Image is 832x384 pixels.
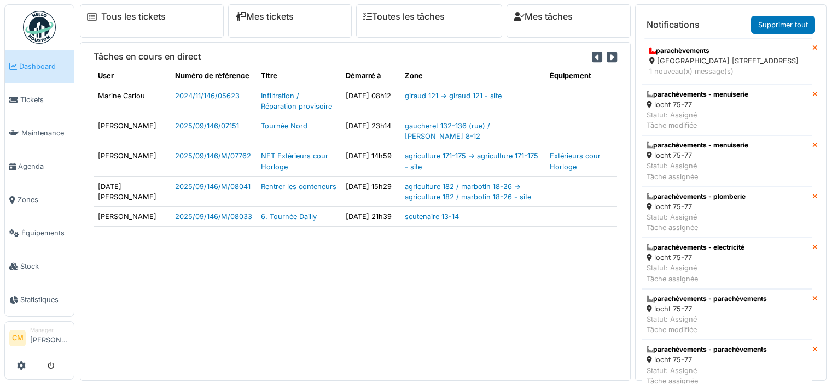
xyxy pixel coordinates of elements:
[405,152,538,170] a: agriculture 171-175 -> agriculture 171-175 - site
[94,86,171,116] td: Marine Cariou
[9,330,26,346] li: CM
[175,212,252,221] a: 2025/09/146/M/08033
[649,66,805,76] div: 1 nouveau(x) message(s)
[405,182,531,201] a: agriculture 182 / marbotin 18-26 -> agriculture 182 / marbotin 18-26 - site
[19,61,69,72] span: Dashboard
[647,345,767,355] div: parachèvements - parachèvements
[18,161,69,172] span: Agenda
[30,326,69,334] div: Manager
[30,326,69,350] li: [PERSON_NAME]
[235,11,294,22] a: Mes tickets
[341,116,400,146] td: [DATE] 23h14
[405,122,490,140] a: gaucheret 132-136 (rue) / [PERSON_NAME] 8-12
[642,289,812,340] a: parachèvements - parachèvements locht 75-77 Statut: AssignéTâche modifiée
[261,92,332,110] a: Infiltration / Réparation provisoire
[647,90,748,99] div: parachèvements - menuiserie
[405,212,459,221] a: scutenaire 13-14
[400,66,545,86] th: Zone
[642,38,812,84] a: parachèvements [GEOGRAPHIC_DATA] [STREET_ADDRESS] 1 nouveau(x) message(s)
[94,116,171,146] td: [PERSON_NAME]
[647,140,748,150] div: parachèvements - menuiserie
[21,128,69,138] span: Maintenance
[647,202,746,212] div: locht 75-77
[261,212,317,221] a: 6. Tournée Dailly
[647,99,748,110] div: locht 75-77
[642,135,812,187] a: parachèvements - menuiserie locht 75-77 Statut: AssignéTâche assignée
[171,66,257,86] th: Numéro de référence
[647,212,746,233] div: Statut: Assigné Tâche assignée
[341,176,400,206] td: [DATE] 15h29
[545,66,617,86] th: Équipement
[5,116,74,150] a: Maintenance
[94,176,171,206] td: [DATE][PERSON_NAME]
[514,11,573,22] a: Mes tâches
[405,92,502,100] a: giraud 121 -> giraud 121 - site
[647,314,767,335] div: Statut: Assigné Tâche modifiée
[175,182,251,191] a: 2025/09/146/M/08041
[20,261,69,271] span: Stock
[647,355,767,365] div: locht 75-77
[261,152,328,170] a: NET Extérieurs cour Horloge
[341,66,400,86] th: Démarré à
[642,187,812,238] a: parachèvements - plomberie locht 75-77 Statut: AssignéTâche assignée
[9,326,69,352] a: CM Manager[PERSON_NAME]
[175,92,240,100] a: 2024/11/146/05623
[5,183,74,216] a: Zones
[261,122,307,130] a: Tournée Nord
[261,182,336,191] a: Rentrer les conteneurs
[649,46,805,56] div: parachèvements
[647,294,767,304] div: parachèvements - parachèvements
[647,20,700,30] h6: Notifications
[647,192,746,202] div: parachèvements - plomberie
[363,11,445,22] a: Toutes les tâches
[20,94,69,105] span: Tickets
[5,216,74,250] a: Équipements
[647,243,744,252] div: parachèvements - electricité
[647,304,767,314] div: locht 75-77
[18,194,69,205] span: Zones
[550,152,601,170] a: Extérieurs cour Horloge
[647,110,748,131] div: Statut: Assigné Tâche modifiée
[647,161,748,181] div: Statut: Assigné Tâche assignée
[94,146,171,176] td: [PERSON_NAME]
[20,294,69,305] span: Statistiques
[341,146,400,176] td: [DATE] 14h59
[341,207,400,227] td: [DATE] 21h39
[23,11,56,44] img: Badge_color-CXgf-gQk.svg
[5,150,74,183] a: Agenda
[642,85,812,136] a: parachèvements - menuiserie locht 75-77 Statut: AssignéTâche modifiée
[98,72,114,80] span: translation missing: fr.shared.user
[647,263,744,283] div: Statut: Assigné Tâche assignée
[175,122,239,130] a: 2025/09/146/07151
[647,252,744,263] div: locht 75-77
[647,150,748,161] div: locht 75-77
[5,83,74,116] a: Tickets
[5,250,74,283] a: Stock
[5,50,74,83] a: Dashboard
[341,86,400,116] td: [DATE] 08h12
[642,238,812,289] a: parachèvements - electricité locht 75-77 Statut: AssignéTâche assignée
[101,11,166,22] a: Tous les tickets
[649,56,805,66] div: [GEOGRAPHIC_DATA] [STREET_ADDRESS]
[175,152,251,160] a: 2025/09/146/M/07762
[257,66,341,86] th: Titre
[21,228,69,238] span: Équipements
[94,207,171,227] td: [PERSON_NAME]
[5,283,74,316] a: Statistiques
[751,16,815,34] a: Supprimer tout
[94,51,201,62] h6: Tâches en cours en direct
